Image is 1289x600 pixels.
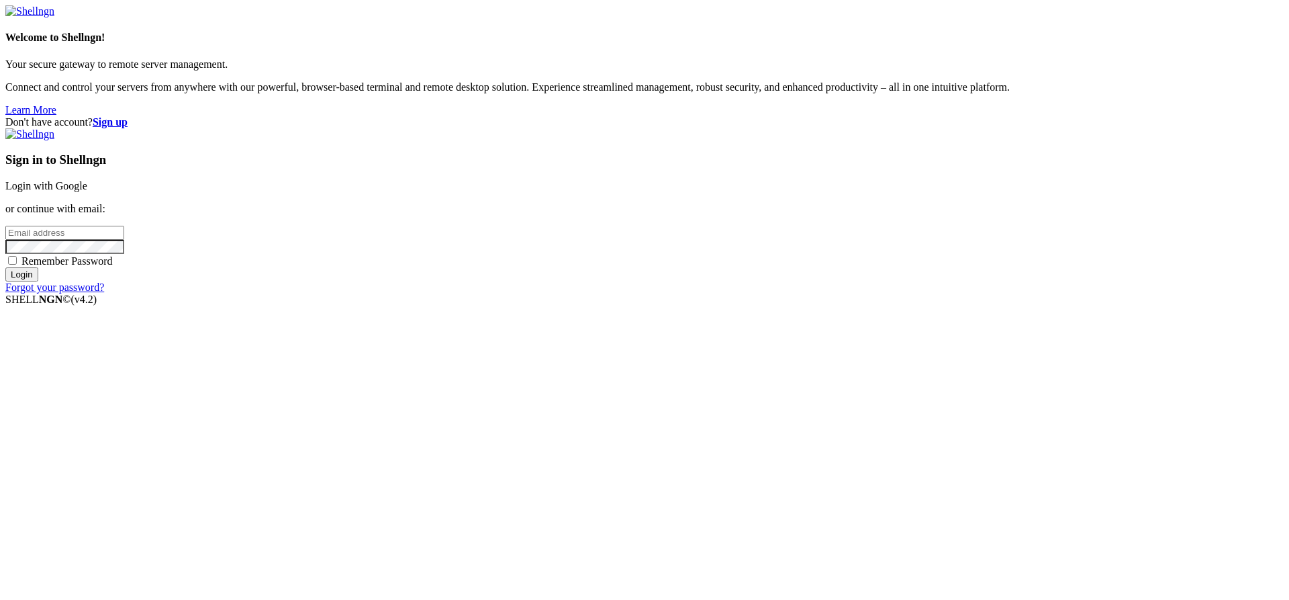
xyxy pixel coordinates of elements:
input: Remember Password [8,256,17,265]
a: Learn More [5,104,56,116]
span: SHELL © [5,294,97,305]
p: or continue with email: [5,203,1284,215]
p: Connect and control your servers from anywhere with our powerful, browser-based terminal and remo... [5,81,1284,93]
div: Don't have account? [5,116,1284,128]
h4: Welcome to Shellngn! [5,32,1284,44]
img: Shellngn [5,128,54,140]
b: NGN [39,294,63,305]
h3: Sign in to Shellngn [5,153,1284,167]
input: Login [5,267,38,282]
img: Shellngn [5,5,54,17]
p: Your secure gateway to remote server management. [5,58,1284,71]
a: Forgot your password? [5,282,104,293]
input: Email address [5,226,124,240]
a: Sign up [93,116,128,128]
span: Remember Password [21,255,113,267]
span: 4.2.0 [71,294,97,305]
a: Login with Google [5,180,87,191]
